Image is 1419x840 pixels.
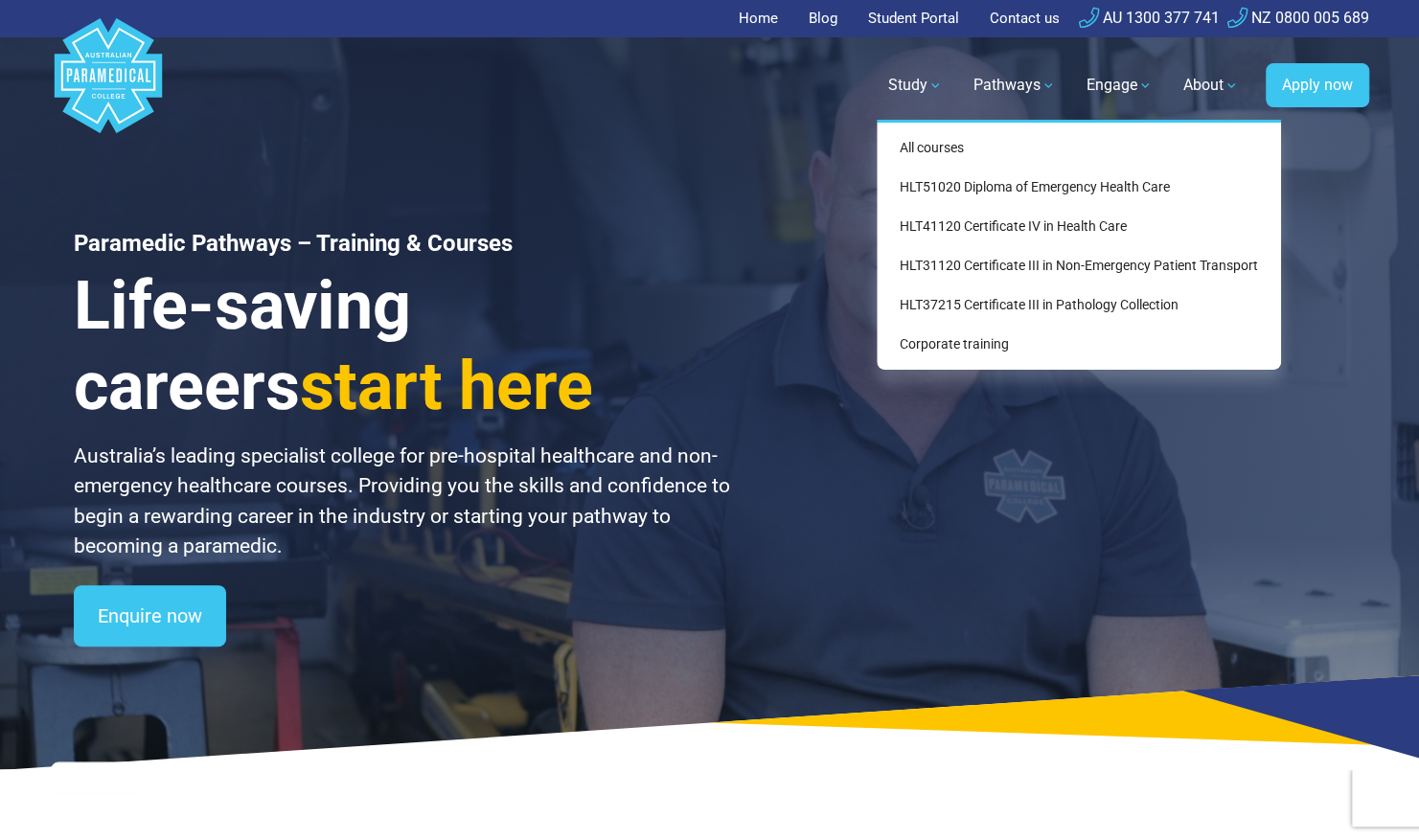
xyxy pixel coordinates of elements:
[1075,58,1164,112] a: Engage
[74,230,733,258] h1: Paramedic Pathways – Training & Courses
[962,58,1067,112] a: Pathways
[1172,58,1250,112] a: About
[1227,9,1369,27] a: NZ 0800 005 689
[300,347,593,425] span: start here
[884,130,1273,166] a: All courses
[877,58,954,112] a: Study
[74,265,733,426] h3: Life-saving careers
[884,209,1273,244] a: HLT41120 Certificate IV in Health Care
[884,327,1273,362] a: Corporate training
[74,442,733,562] p: Australia’s leading specialist college for pre-hospital healthcare and non-emergency healthcare c...
[884,170,1273,205] a: HLT51020 Diploma of Emergency Health Care
[884,287,1273,323] a: HLT37215 Certificate III in Pathology Collection
[74,585,226,647] a: Enquire now
[884,248,1273,284] a: HLT31120 Certificate III in Non-Emergency Patient Transport
[51,37,166,134] a: Australian Paramedical College
[1266,63,1369,107] a: Apply now
[1079,9,1220,27] a: AU 1300 377 741
[877,120,1281,370] div: Study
